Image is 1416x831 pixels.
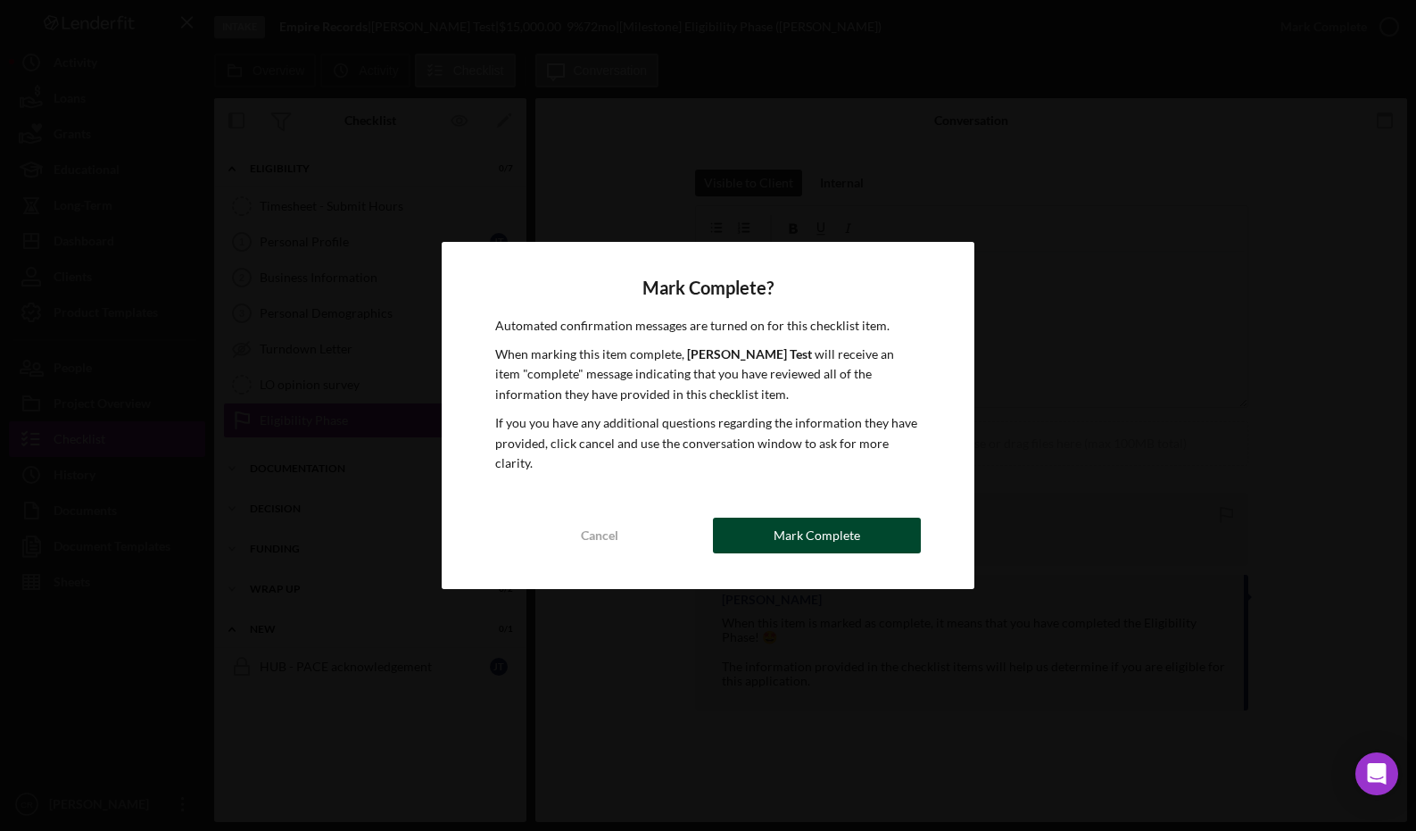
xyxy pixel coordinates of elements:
div: Open Intercom Messenger [1355,752,1398,795]
p: If you you have any additional questions regarding the information they have provided, click canc... [495,413,920,473]
div: Mark Complete [774,518,860,553]
button: Cancel [495,518,703,553]
div: Cancel [581,518,618,553]
b: [PERSON_NAME] Test [687,346,812,361]
button: Mark Complete [713,518,921,553]
h4: Mark Complete? [495,278,920,298]
p: When marking this item complete, will receive an item "complete" message indicating that you have... [495,345,920,404]
p: Automated confirmation messages are turned on for this checklist item. [495,316,920,336]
